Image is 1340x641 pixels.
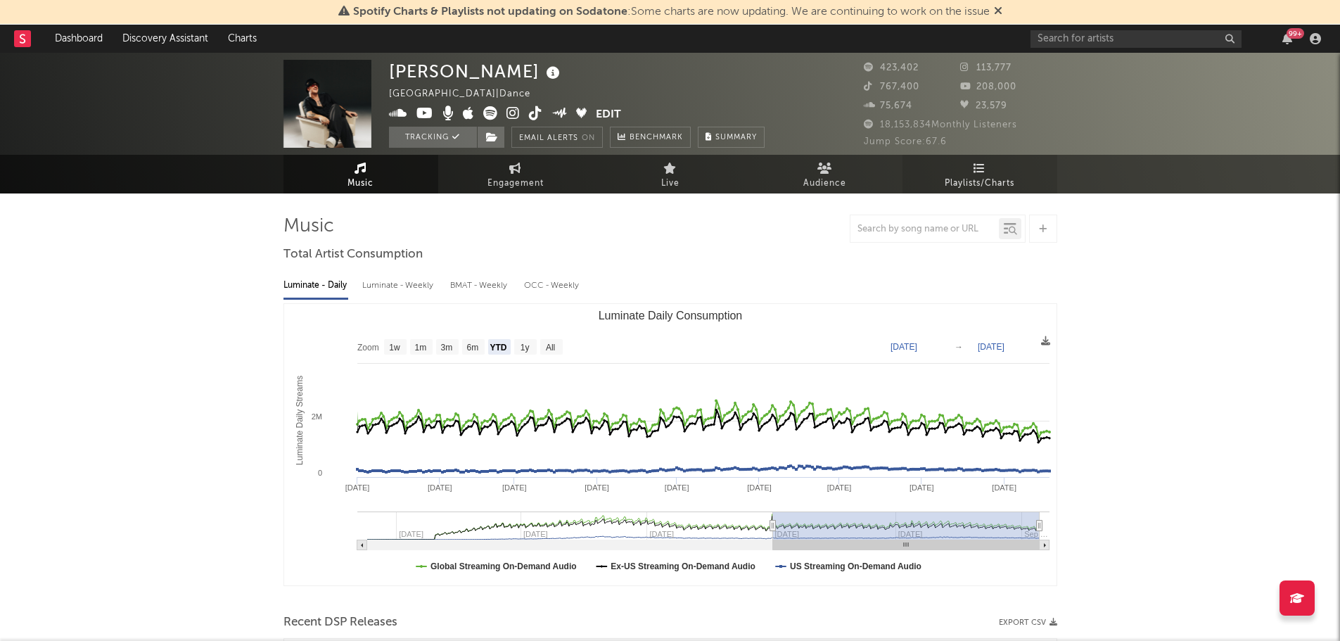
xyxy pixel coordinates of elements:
[864,120,1017,129] span: 18,153,834 Monthly Listeners
[610,127,691,148] a: Benchmark
[978,342,1004,352] text: [DATE]
[611,561,755,571] text: Ex-US Streaming On-Demand Audio
[113,25,218,53] a: Discovery Assistant
[283,614,397,631] span: Recent DSP Releases
[440,343,452,353] text: 3m
[596,106,621,124] button: Edit
[45,25,113,53] a: Dashboard
[450,274,510,298] div: BMAT - Weekly
[430,561,577,571] text: Global Streaming On-Demand Audio
[1030,30,1242,48] input: Search for artists
[317,469,321,477] text: 0
[748,155,902,193] a: Audience
[960,63,1012,72] span: 113,777
[487,175,544,192] span: Engagement
[294,376,304,465] text: Luminate Daily Streams
[999,618,1057,627] button: Export CSV
[1282,33,1292,44] button: 99+
[283,274,348,298] div: Luminate - Daily
[715,134,757,141] span: Summary
[362,274,436,298] div: Luminate - Weekly
[850,224,999,235] input: Search by song name or URL
[347,175,374,192] span: Music
[955,342,963,352] text: →
[357,343,379,353] text: Zoom
[438,155,593,193] a: Engagement
[311,412,321,421] text: 2M
[428,483,452,492] text: [DATE]
[389,86,547,103] div: [GEOGRAPHIC_DATA] | Dance
[585,483,609,492] text: [DATE]
[630,129,683,146] span: Benchmark
[511,127,603,148] button: Email AlertsOn
[661,175,679,192] span: Live
[790,561,921,571] text: US Streaming On-Demand Audio
[803,175,846,192] span: Audience
[520,343,529,353] text: 1y
[698,127,765,148] button: Summary
[582,134,595,142] em: On
[389,343,400,353] text: 1w
[545,343,554,353] text: All
[864,63,919,72] span: 423,402
[283,246,423,263] span: Total Artist Consumption
[490,343,506,353] text: YTD
[827,483,851,492] text: [DATE]
[389,60,563,83] div: [PERSON_NAME]
[864,137,947,146] span: Jump Score: 67.6
[902,155,1057,193] a: Playlists/Charts
[524,274,580,298] div: OCC - Weekly
[864,82,919,91] span: 767,400
[960,82,1016,91] span: 208,000
[960,101,1007,110] span: 23,579
[353,6,990,18] span: : Some charts are now updating. We are continuing to work on the issue
[283,155,438,193] a: Music
[414,343,426,353] text: 1m
[994,6,1002,18] span: Dismiss
[747,483,772,492] text: [DATE]
[1024,530,1048,538] text: Sep …
[910,483,934,492] text: [DATE]
[345,483,369,492] text: [DATE]
[945,175,1014,192] span: Playlists/Charts
[664,483,689,492] text: [DATE]
[593,155,748,193] a: Live
[992,483,1016,492] text: [DATE]
[389,127,477,148] button: Tracking
[466,343,478,353] text: 6m
[502,483,526,492] text: [DATE]
[891,342,917,352] text: [DATE]
[864,101,912,110] span: 75,674
[284,304,1057,585] svg: Luminate Daily Consumption
[598,310,742,322] text: Luminate Daily Consumption
[218,25,267,53] a: Charts
[353,6,627,18] span: Spotify Charts & Playlists not updating on Sodatone
[1287,28,1304,39] div: 99 +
